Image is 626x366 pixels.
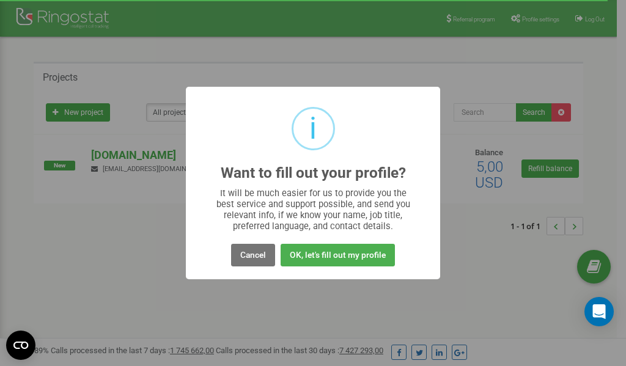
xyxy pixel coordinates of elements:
button: Open CMP widget [6,331,35,360]
button: OK, let's fill out my profile [281,244,395,266]
div: Open Intercom Messenger [584,297,614,326]
div: i [309,109,317,148]
div: It will be much easier for us to provide you the best service and support possible, and send you ... [210,188,416,232]
h2: Want to fill out your profile? [221,165,406,181]
button: Cancel [231,244,275,266]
